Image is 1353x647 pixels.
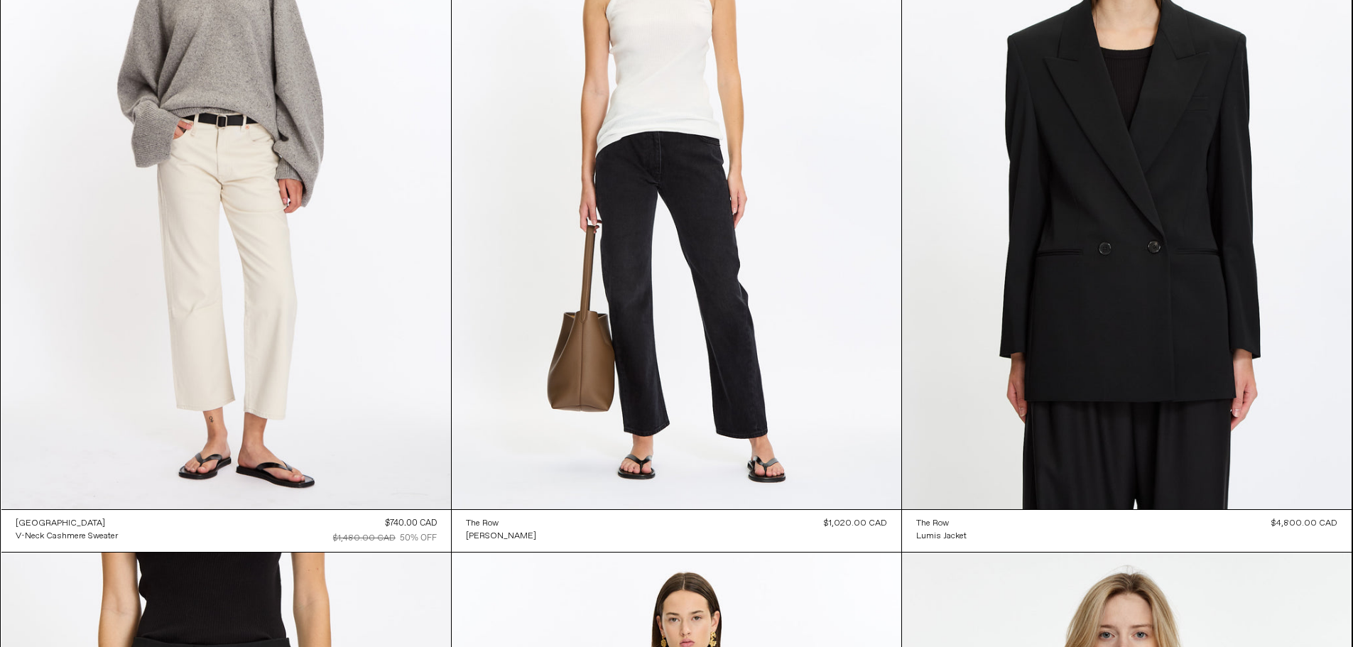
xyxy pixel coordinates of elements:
[400,532,437,545] div: 50% OFF
[466,531,536,543] div: [PERSON_NAME]
[824,517,887,530] div: $1,020.00 CAD
[16,530,118,543] a: V-Neck Cashmere Sweater
[333,532,396,545] div: $1,480.00 CAD
[916,518,949,530] div: The Row
[1271,517,1337,530] div: $4,800.00 CAD
[466,518,499,530] div: The Row
[466,517,536,530] a: The Row
[385,517,437,530] div: $740.00 CAD
[16,518,105,530] div: [GEOGRAPHIC_DATA]
[16,517,118,530] a: [GEOGRAPHIC_DATA]
[916,517,967,530] a: The Row
[916,531,967,543] div: Lumis Jacket
[16,531,118,543] div: V-Neck Cashmere Sweater
[916,530,967,543] a: Lumis Jacket
[466,530,536,543] a: [PERSON_NAME]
